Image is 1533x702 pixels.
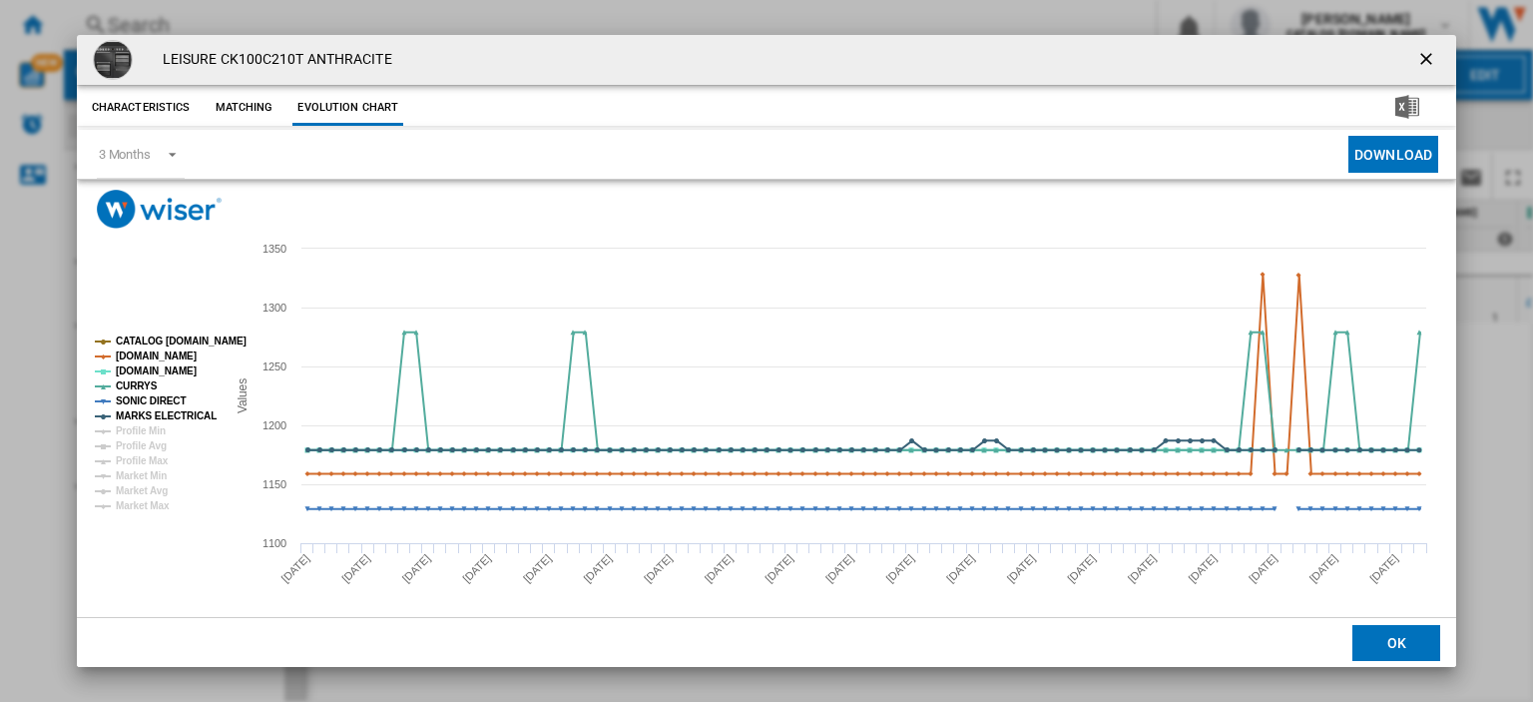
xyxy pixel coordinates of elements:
tspan: Market Max [116,500,170,511]
tspan: 1350 [262,243,286,255]
button: getI18NText('BUTTONS.CLOSE_DIALOG') [1408,40,1448,80]
img: excel-24x24.png [1395,95,1419,119]
tspan: Market Avg [116,485,168,496]
button: Evolution chart [292,90,403,126]
tspan: [DATE] [702,552,735,585]
img: CK100C210T.webp [93,40,133,80]
tspan: [DATE] [521,552,554,585]
tspan: 1100 [262,537,286,549]
tspan: [DATE] [763,552,795,585]
tspan: [DATE] [1247,552,1279,585]
h4: LEISURE CK100C210T ANTHRACITE [153,50,392,70]
tspan: [DATE] [1186,552,1219,585]
tspan: CATALOG [DOMAIN_NAME] [116,336,247,347]
tspan: [DOMAIN_NAME] [116,351,197,361]
tspan: Values [236,378,250,413]
tspan: [DATE] [944,552,977,585]
ng-md-icon: getI18NText('BUTTONS.CLOSE_DIALOG') [1416,49,1440,73]
tspan: [DATE] [1306,552,1339,585]
tspan: [DATE] [642,552,675,585]
tspan: CURRYS [116,380,158,391]
tspan: [DATE] [278,552,311,585]
button: Characteristics [87,90,196,126]
tspan: SONIC DIRECT [116,395,186,406]
button: Download in Excel [1363,90,1451,126]
button: OK [1352,624,1440,660]
tspan: [DATE] [460,552,493,585]
tspan: [DATE] [1126,552,1159,585]
tspan: Profile Max [116,455,169,466]
tspan: [DATE] [823,552,856,585]
tspan: 1150 [262,478,286,490]
tspan: Profile Avg [116,440,167,451]
tspan: [DOMAIN_NAME] [116,365,197,376]
tspan: [DATE] [1367,552,1400,585]
tspan: [DATE] [1004,552,1037,585]
tspan: Profile Min [116,425,166,436]
tspan: 1250 [262,360,286,372]
tspan: 1200 [262,419,286,431]
tspan: MARKS ELECTRICAL [116,410,217,421]
button: Download [1348,136,1438,173]
tspan: [DATE] [339,552,372,585]
div: 3 Months [99,147,151,162]
tspan: [DATE] [1065,552,1098,585]
tspan: [DATE] [399,552,432,585]
tspan: 1300 [262,302,286,314]
tspan: Market Min [116,470,167,481]
tspan: [DATE] [883,552,916,585]
img: logo_wiser_300x94.png [97,190,222,229]
md-dialog: Product popup [77,35,1456,667]
button: Matching [200,90,287,126]
tspan: [DATE] [581,552,614,585]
